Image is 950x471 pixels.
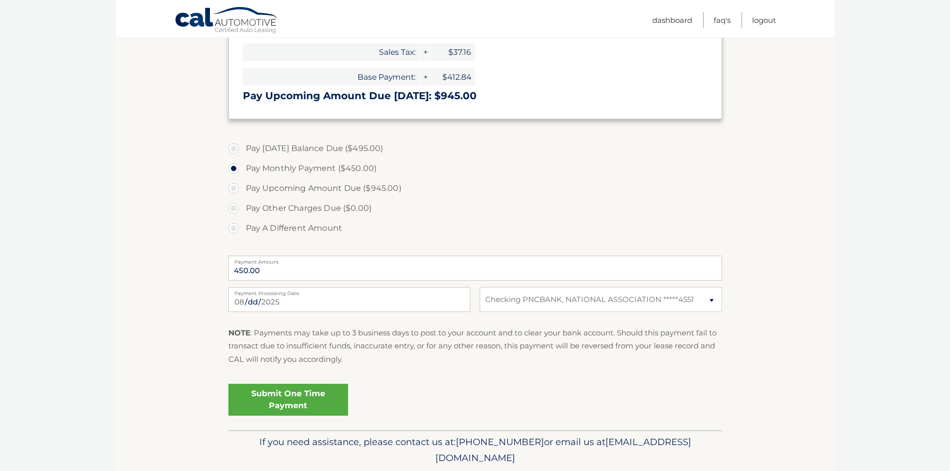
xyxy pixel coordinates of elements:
[243,68,419,86] span: Base Payment:
[420,68,430,86] span: +
[228,218,722,238] label: Pay A Different Amount
[430,43,475,61] span: $37.16
[228,256,722,281] input: Payment Amount
[228,287,470,312] input: Payment Date
[456,436,544,448] span: [PHONE_NUMBER]
[420,43,430,61] span: +
[228,328,250,337] strong: NOTE
[228,198,722,218] label: Pay Other Charges Due ($0.00)
[235,434,716,466] p: If you need assistance, please contact us at: or email us at
[714,12,731,28] a: FAQ's
[228,384,348,416] a: Submit One Time Payment
[228,178,722,198] label: Pay Upcoming Amount Due ($945.00)
[228,139,722,158] label: Pay [DATE] Balance Due ($495.00)
[243,43,419,61] span: Sales Tax:
[228,326,722,366] p: : Payments may take up to 3 business days to post to your account and to clear your bank account....
[228,287,470,295] label: Payment Processing Date
[752,12,776,28] a: Logout
[228,158,722,178] label: Pay Monthly Payment ($450.00)
[175,6,279,35] a: Cal Automotive
[243,90,708,102] h3: Pay Upcoming Amount Due [DATE]: $945.00
[228,256,722,264] label: Payment Amount
[430,68,475,86] span: $412.84
[652,12,692,28] a: Dashboard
